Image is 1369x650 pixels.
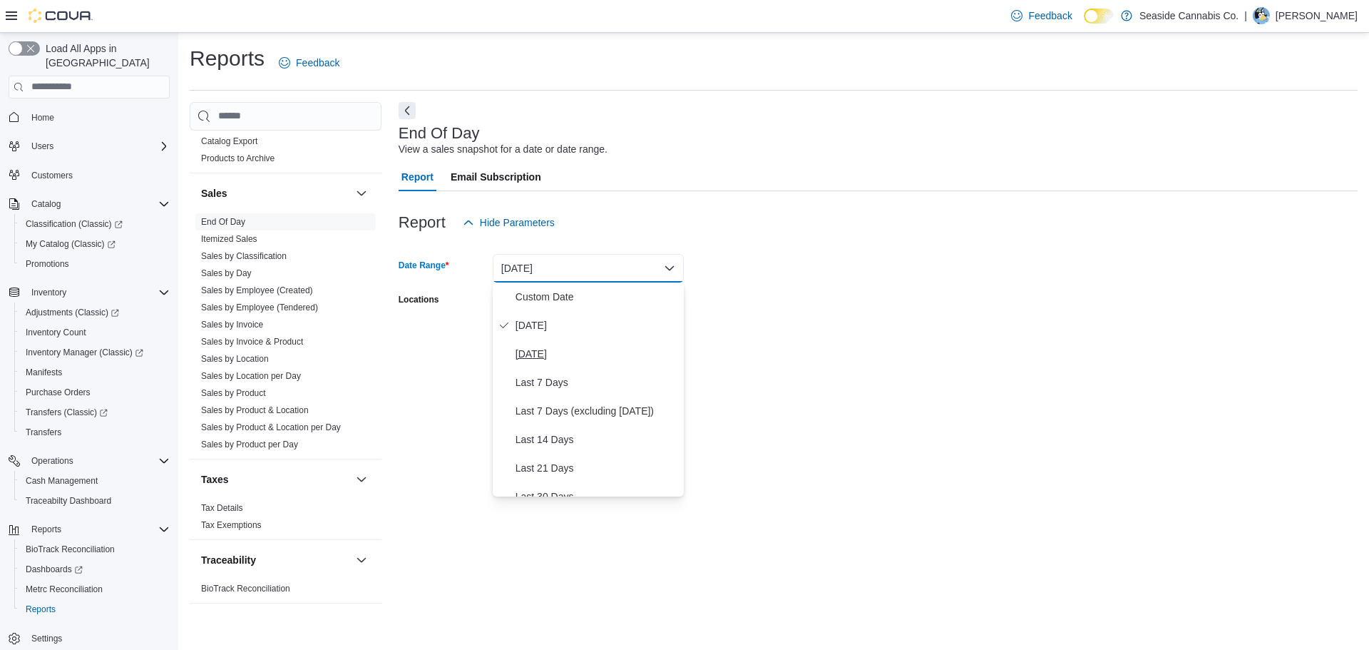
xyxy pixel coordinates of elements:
[26,475,98,487] span: Cash Management
[1028,9,1072,23] span: Feedback
[26,629,170,647] span: Settings
[190,213,381,459] div: Sales
[516,431,678,448] span: Last 14 Days
[14,471,175,491] button: Cash Management
[1253,7,1270,24] div: Ryan Friend
[26,427,61,438] span: Transfers
[20,364,170,381] span: Manifests
[399,294,439,305] label: Locations
[26,167,78,184] a: Customers
[26,284,170,301] span: Inventory
[26,387,91,398] span: Purchase Orders
[3,107,175,128] button: Home
[399,102,416,119] button: Next
[201,502,243,514] span: Tax Details
[201,217,245,227] a: End Of Day
[3,283,175,303] button: Inventory
[201,439,298,450] span: Sales by Product per Day
[190,133,381,173] div: Products
[201,371,301,381] a: Sales by Location per Day
[20,541,121,558] a: BioTrack Reconciliation
[26,495,111,507] span: Traceabilty Dashboard
[14,539,175,559] button: BioTrack Reconciliation
[14,491,175,511] button: Traceabilty Dashboard
[29,9,93,23] img: Cova
[296,56,339,70] span: Feedback
[20,492,170,509] span: Traceabilty Dashboard
[14,422,175,442] button: Transfers
[26,138,170,155] span: Users
[31,524,61,535] span: Reports
[516,345,678,362] span: [DATE]
[201,370,301,382] span: Sales by Location per Day
[20,404,113,421] a: Transfers (Classic)
[201,285,313,295] a: Sales by Employee (Created)
[201,422,341,432] a: Sales by Product & Location per Day
[20,541,170,558] span: BioTrack Reconciliation
[26,521,170,538] span: Reports
[14,579,175,599] button: Metrc Reconciliation
[26,521,67,538] button: Reports
[26,238,116,250] span: My Catalog (Classic)
[20,344,149,361] a: Inventory Manager (Classic)
[26,584,103,595] span: Metrc Reconciliation
[516,402,678,420] span: Last 7 Days (excluding [DATE])
[1276,7,1358,24] p: [PERSON_NAME]
[451,163,541,191] span: Email Subscription
[14,559,175,579] a: Dashboards
[3,451,175,471] button: Operations
[20,492,117,509] a: Traceabilty Dashboard
[20,472,170,489] span: Cash Management
[201,553,350,567] button: Traceability
[353,552,370,569] button: Traceability
[457,208,560,237] button: Hide Parameters
[40,41,170,70] span: Load All Apps in [GEOGRAPHIC_DATA]
[31,633,62,644] span: Settings
[201,353,269,365] span: Sales by Location
[31,141,53,152] span: Users
[3,628,175,649] button: Settings
[1084,9,1114,24] input: Dark Mode
[1139,7,1239,24] p: Seaside Cannabis Co.
[401,163,434,191] span: Report
[26,307,119,318] span: Adjustments (Classic)
[31,455,73,467] span: Operations
[201,472,229,487] h3: Taxes
[201,520,262,530] a: Tax Exemptions
[516,317,678,334] span: [DATE]
[20,404,170,421] span: Transfers (Classic)
[20,235,170,253] span: My Catalog (Classic)
[201,186,350,200] button: Sales
[20,424,170,441] span: Transfers
[201,268,252,278] a: Sales by Day
[201,584,290,594] a: BioTrack Reconciliation
[26,544,115,555] span: BioTrack Reconciliation
[26,347,143,358] span: Inventory Manager (Classic)
[353,185,370,202] button: Sales
[14,214,175,234] a: Classification (Classic)
[273,49,345,77] a: Feedback
[14,382,175,402] button: Purchase Orders
[516,488,678,505] span: Last 30 Days
[14,362,175,382] button: Manifests
[201,388,266,398] a: Sales by Product
[201,583,290,594] span: BioTrack Reconciliation
[26,258,69,270] span: Promotions
[20,601,170,618] span: Reports
[201,251,287,261] a: Sales by Classification
[201,302,318,313] span: Sales by Employee (Tendered)
[20,561,88,578] a: Dashboards
[20,601,61,618] a: Reports
[20,255,75,273] a: Promotions
[201,136,257,147] span: Catalog Export
[201,405,309,416] span: Sales by Product & Location
[26,166,170,184] span: Customers
[190,580,381,603] div: Traceability
[201,153,275,164] span: Products to Archive
[201,405,309,415] a: Sales by Product & Location
[20,344,170,361] span: Inventory Manager (Classic)
[26,195,170,213] span: Catalog
[201,553,256,567] h3: Traceability
[26,630,68,647] a: Settings
[14,323,175,342] button: Inventory Count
